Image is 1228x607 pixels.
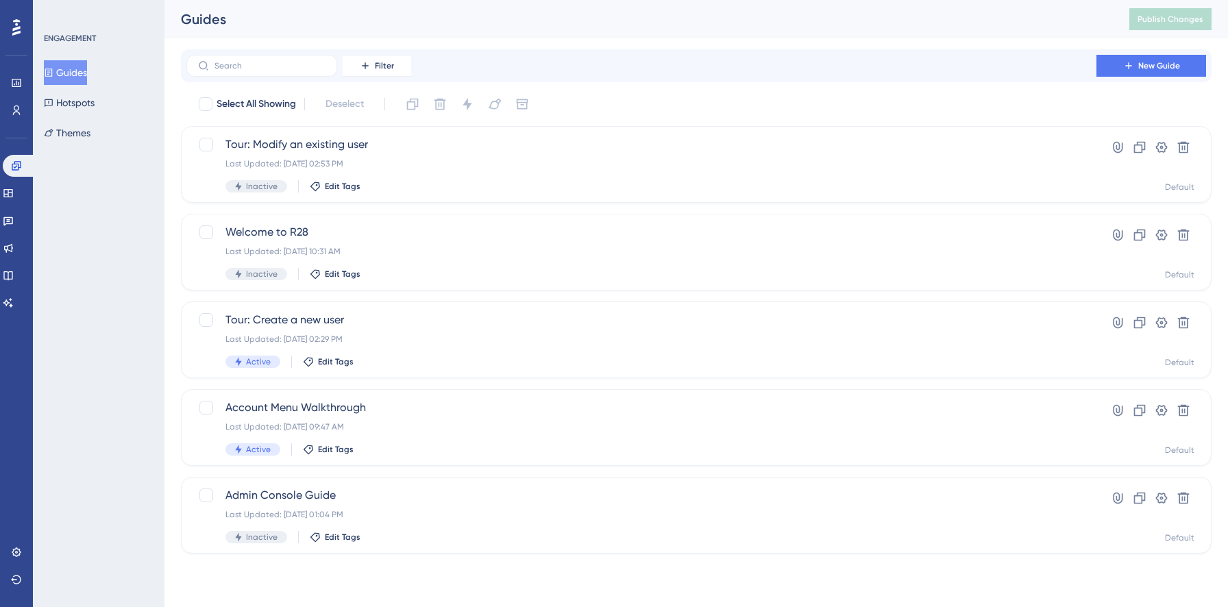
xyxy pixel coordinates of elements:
span: Deselect [326,96,364,112]
span: Admin Console Guide [225,487,1057,504]
span: Edit Tags [325,181,360,192]
span: Publish Changes [1138,14,1203,25]
span: Edit Tags [325,269,360,280]
span: New Guide [1138,60,1180,71]
span: Tour: Modify an existing user [225,136,1057,153]
span: Account Menu Walkthrough [225,399,1057,416]
button: Filter [343,55,411,77]
button: Edit Tags [310,532,360,543]
button: Edit Tags [310,269,360,280]
div: Guides [181,10,1095,29]
span: Tour: Create a new user [225,312,1057,328]
button: New Guide [1096,55,1206,77]
span: Inactive [246,181,278,192]
span: Inactive [246,532,278,543]
button: Edit Tags [310,181,360,192]
div: Last Updated: [DATE] 02:53 PM [225,158,1057,169]
span: Edit Tags [325,532,360,543]
span: Active [246,444,271,455]
span: Welcome to R28 [225,224,1057,240]
span: Filter [375,60,394,71]
button: Edit Tags [303,444,354,455]
input: Search [214,61,326,71]
span: Active [246,356,271,367]
div: Default [1165,445,1194,456]
div: Default [1165,269,1194,280]
button: Hotspots [44,90,95,115]
button: Deselect [313,92,376,116]
div: Default [1165,182,1194,193]
div: Last Updated: [DATE] 09:47 AM [225,421,1057,432]
span: Edit Tags [318,444,354,455]
div: Last Updated: [DATE] 02:29 PM [225,334,1057,345]
button: Publish Changes [1129,8,1212,30]
div: Last Updated: [DATE] 10:31 AM [225,246,1057,257]
span: Inactive [246,269,278,280]
div: Default [1165,532,1194,543]
span: Edit Tags [318,356,354,367]
button: Edit Tags [303,356,354,367]
div: Last Updated: [DATE] 01:04 PM [225,509,1057,520]
div: ENGAGEMENT [44,33,96,44]
button: Themes [44,121,90,145]
span: Select All Showing [217,96,296,112]
button: Guides [44,60,87,85]
div: Default [1165,357,1194,368]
